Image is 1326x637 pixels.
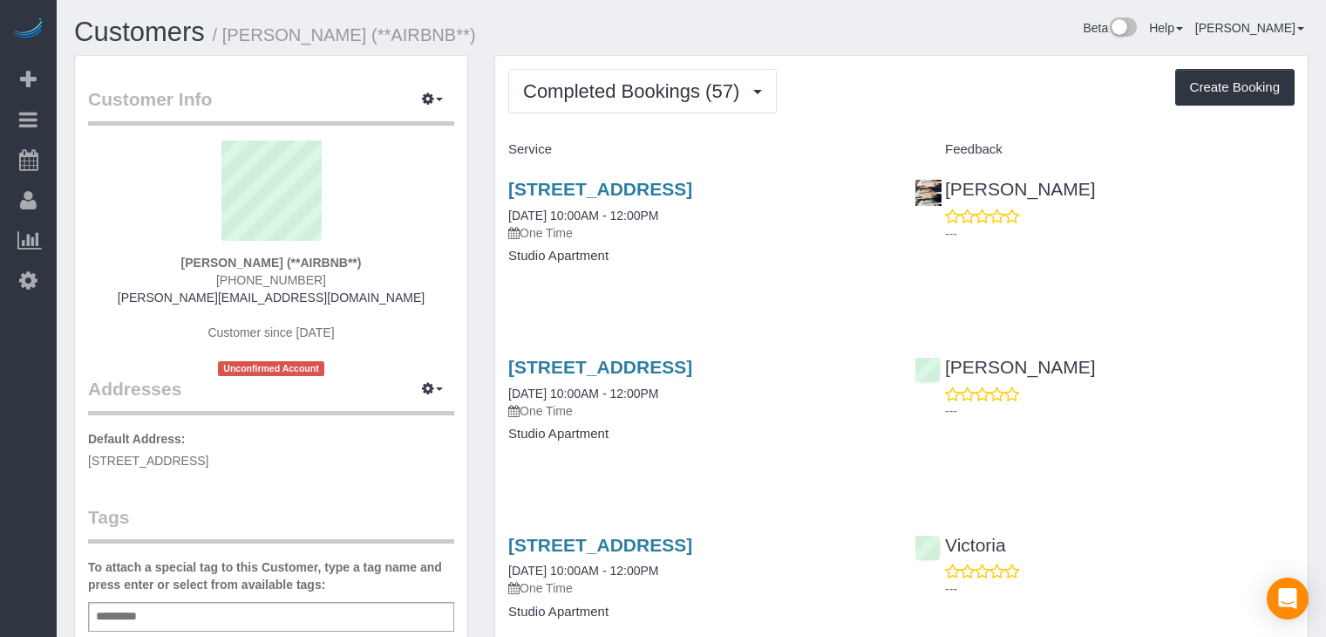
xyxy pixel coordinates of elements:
[915,357,1096,377] a: [PERSON_NAME]
[508,224,888,242] p: One Time
[508,427,888,442] h4: Studio Apartment
[945,402,1295,420] p: ---
[508,605,888,620] h4: Studio Apartment
[74,17,205,47] a: Customers
[207,325,334,339] span: Customer since [DATE]
[523,80,748,102] span: Completed Bookings (57)
[218,361,324,376] span: Unconfirmed Account
[1083,21,1137,35] a: Beta
[181,256,362,270] strong: [PERSON_NAME] (**AIRBNB**)
[915,179,1096,199] a: [PERSON_NAME]
[213,25,476,45] small: / [PERSON_NAME] (**AIRBNB**)
[10,17,45,42] img: Automaid Logo
[88,430,186,448] label: Default Address:
[945,225,1295,243] p: ---
[118,291,425,305] a: [PERSON_NAME][EMAIL_ADDRESS][DOMAIN_NAME]
[1195,21,1304,35] a: [PERSON_NAME]
[508,579,888,597] p: One Time
[508,69,777,113] button: Completed Bookings (57)
[508,209,658,223] a: [DATE] 10:00AM - 12:00PM
[508,402,888,420] p: One Time
[508,535,692,555] a: [STREET_ADDRESS]
[88,86,454,126] legend: Customer Info
[1267,578,1309,620] div: Open Intercom Messenger
[945,580,1295,598] p: ---
[508,142,888,157] h4: Service
[508,357,692,377] a: [STREET_ADDRESS]
[508,179,692,199] a: [STREET_ADDRESS]
[915,535,1006,555] a: Victoria
[1149,21,1183,35] a: Help
[915,180,942,206] img: Jess
[1175,69,1295,106] button: Create Booking
[88,454,208,468] span: [STREET_ADDRESS]
[508,564,658,578] a: [DATE] 10:00AM - 12:00PM
[216,273,326,287] span: [PHONE_NUMBER]
[88,504,454,544] legend: Tags
[508,249,888,264] h4: Studio Apartment
[508,387,658,401] a: [DATE] 10:00AM - 12:00PM
[915,142,1295,157] h4: Feedback
[88,558,454,593] label: To attach a special tag to this Customer, type a tag name and press enter or select from availabl...
[1108,17,1137,40] img: New interface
